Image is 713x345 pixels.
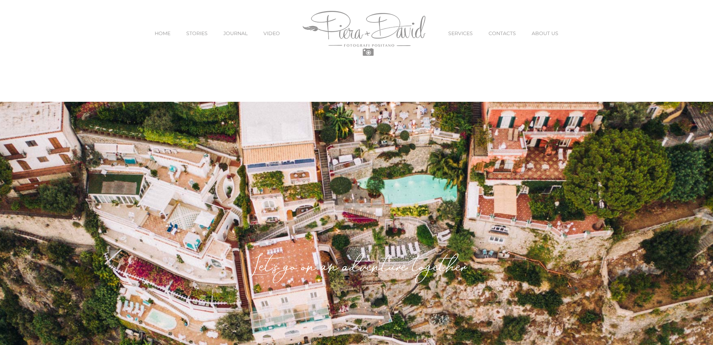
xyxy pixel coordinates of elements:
a: SERVICES [448,19,473,48]
span: ABOUT US [532,31,558,36]
a: VIDEO [263,19,280,48]
a: JOURNAL [223,19,248,48]
em: Let's go on an adventure together [248,258,465,280]
a: HOME [155,19,170,48]
span: SERVICES [448,31,473,36]
span: VIDEO [263,31,280,36]
span: STORIES [186,31,208,36]
span: HOME [155,31,170,36]
span: CONTACTS [489,31,516,36]
a: STORIES [186,19,208,48]
span: JOURNAL [223,31,248,36]
a: ABOUT US [532,19,558,48]
a: CONTACTS [489,19,516,48]
img: Piera Plus David Photography Positano Logo [303,11,425,56]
